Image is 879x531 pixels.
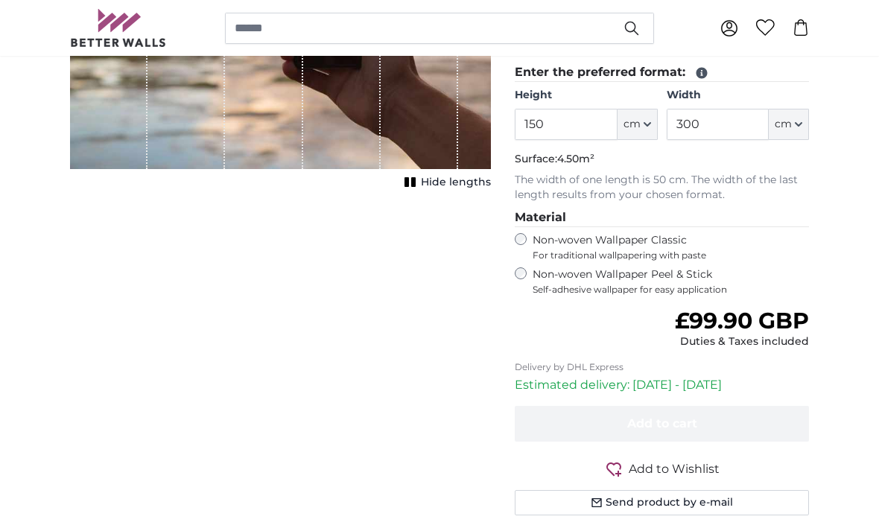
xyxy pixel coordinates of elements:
[421,175,491,190] span: Hide lengths
[557,152,594,165] span: 4.50m²
[515,490,809,515] button: Send product by e-mail
[515,63,809,82] legend: Enter the preferred format:
[515,376,809,394] p: Estimated delivery: [DATE] - [DATE]
[515,173,809,203] p: The width of one length is 50 cm. The width of the last length results from your chosen format.
[533,233,809,261] label: Non-woven Wallpaper Classic
[515,460,809,478] button: Add to Wishlist
[515,152,809,167] p: Surface:
[533,249,809,261] span: For traditional wallpapering with paste
[70,9,167,47] img: Betterwalls
[400,172,491,193] button: Hide lengths
[675,307,809,334] span: £99.90 GBP
[769,109,809,140] button: cm
[775,117,792,132] span: cm
[675,334,809,349] div: Duties & Taxes included
[515,88,657,103] label: Height
[533,267,809,296] label: Non-woven Wallpaper Peel & Stick
[515,406,809,442] button: Add to cart
[515,361,809,373] p: Delivery by DHL Express
[623,117,641,132] span: cm
[629,460,720,478] span: Add to Wishlist
[618,109,658,140] button: cm
[533,284,809,296] span: Self-adhesive wallpaper for easy application
[667,88,809,103] label: Width
[515,209,809,227] legend: Material
[627,416,697,430] span: Add to cart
